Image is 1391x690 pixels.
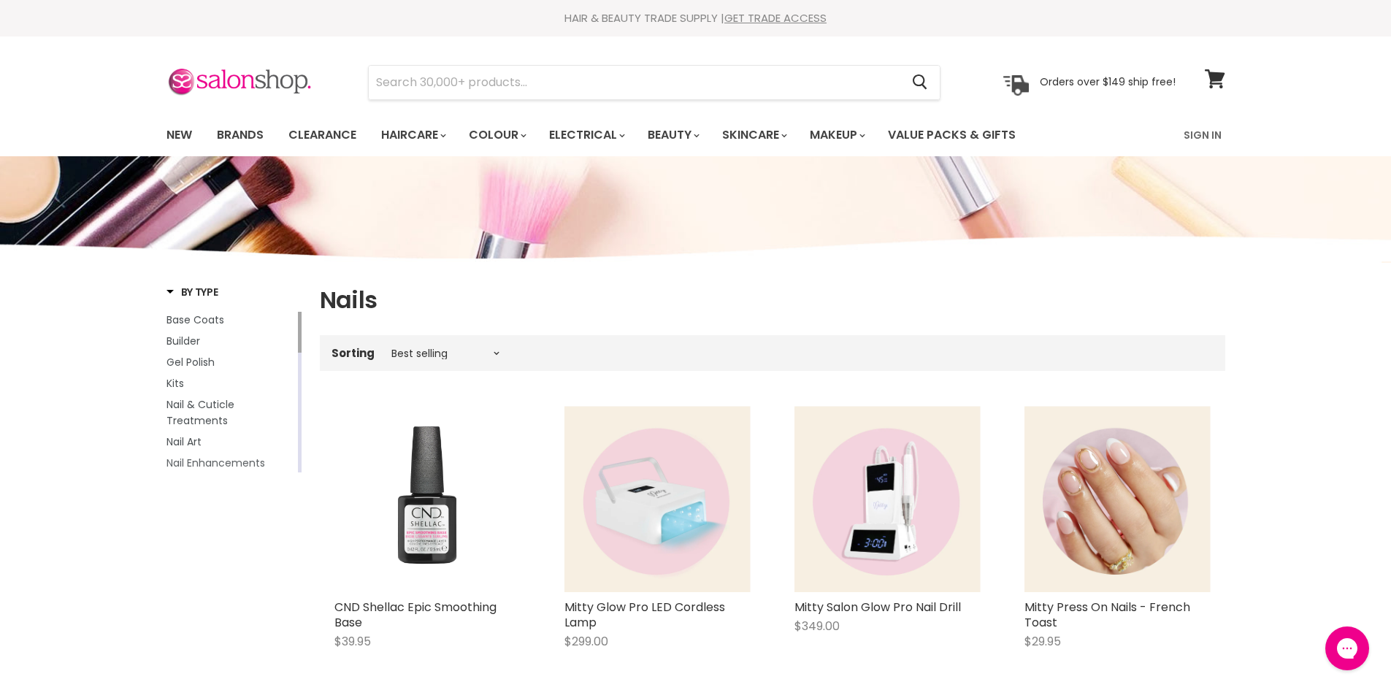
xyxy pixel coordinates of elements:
span: $29.95 [1024,633,1061,650]
a: Makeup [799,120,874,150]
a: Mitty Salon Glow Pro Nail Drill [794,599,961,616]
button: Search [901,66,940,99]
img: Mitty Glow Pro LED Cordless Lamp [564,406,751,592]
a: Mitty Glow Pro LED Cordless Lamp [564,599,725,631]
span: Nail Enhancements [166,456,265,470]
label: Sorting [332,347,375,359]
ul: Main menu [156,114,1101,156]
a: Gel Polish [166,354,295,370]
h1: Nails [320,285,1225,315]
a: Sign In [1175,120,1230,150]
a: Brands [206,120,275,150]
a: Haircare [370,120,455,150]
a: Beauty [637,120,708,150]
nav: Main [148,114,1244,156]
span: $349.00 [794,618,840,635]
a: New [156,120,203,150]
a: Base Coats [166,312,295,328]
span: Nail & Cuticle Treatments [166,397,234,428]
h3: By Type [166,285,218,299]
a: Electrical [538,120,634,150]
span: $299.00 [564,633,608,650]
form: Product [368,65,940,100]
span: Builder [166,334,200,348]
input: Search [369,66,901,99]
img: Mitty Press On Nails - French Toast [1024,406,1211,592]
span: Nail Art [166,434,202,449]
a: Colour [458,120,535,150]
img: Mitty Salon Glow Pro Nail Drill [794,406,981,592]
p: Orders over $149 ship free! [1040,75,1176,88]
a: Builder [166,333,295,349]
a: Clearance [277,120,367,150]
span: Gel Polish [166,355,215,369]
a: CND Shellac Epic Smoothing Base [334,599,497,631]
span: $39.95 [334,633,371,650]
span: Kits [166,376,184,391]
a: Mitty Press On Nails - French Toast [1024,599,1190,631]
a: Value Packs & Gifts [877,120,1027,150]
img: CND Shellac Epic Smoothing Base [334,406,521,592]
a: Nail Art [166,434,295,450]
a: GET TRADE ACCESS [724,10,827,26]
a: Kits [166,375,295,391]
div: HAIR & BEAUTY TRADE SUPPLY | [148,11,1244,26]
iframe: Gorgias live chat messenger [1318,621,1376,675]
span: Base Coats [166,313,224,327]
a: Skincare [711,120,796,150]
a: Nail Enhancements [166,455,295,471]
a: Nail & Cuticle Treatments [166,396,295,429]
